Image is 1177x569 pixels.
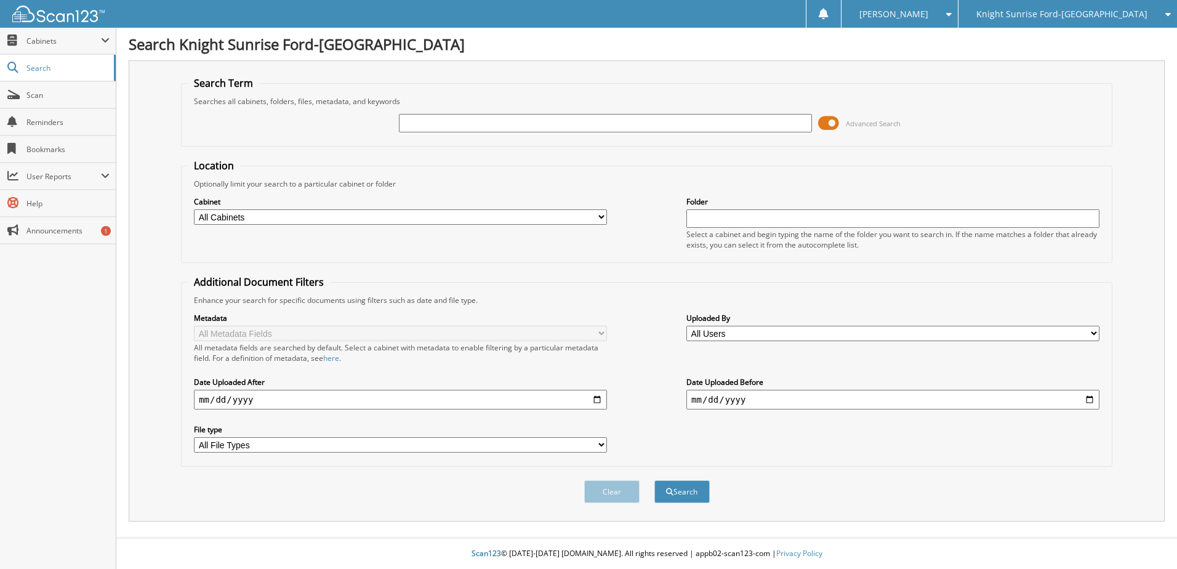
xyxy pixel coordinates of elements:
input: start [194,390,607,410]
button: Search [654,480,710,503]
label: File type [194,424,607,435]
span: Knight Sunrise Ford-[GEOGRAPHIC_DATA] [976,10,1147,18]
img: scan123-logo-white.svg [12,6,105,22]
button: Clear [584,480,640,503]
div: Select a cabinet and begin typing the name of the folder you want to search in. If the name match... [686,229,1099,250]
legend: Additional Document Filters [188,275,330,289]
span: Announcements [26,225,110,236]
span: User Reports [26,171,101,182]
a: here [323,353,339,363]
label: Cabinet [194,196,607,207]
label: Date Uploaded After [194,377,607,387]
span: Advanced Search [846,119,901,128]
h1: Search Knight Sunrise Ford-[GEOGRAPHIC_DATA] [129,34,1165,54]
span: [PERSON_NAME] [859,10,928,18]
span: Reminders [26,117,110,127]
label: Folder [686,196,1099,207]
legend: Location [188,159,240,172]
div: All metadata fields are searched by default. Select a cabinet with metadata to enable filtering b... [194,342,607,363]
div: 1 [101,226,111,236]
span: Help [26,198,110,209]
span: Scan [26,90,110,100]
span: Scan123 [472,548,501,559]
div: Optionally limit your search to a particular cabinet or folder [188,179,1106,189]
input: end [686,390,1099,410]
label: Metadata [194,313,607,323]
span: Bookmarks [26,144,110,155]
div: Searches all cabinets, folders, files, metadata, and keywords [188,96,1106,107]
div: Enhance your search for specific documents using filters such as date and file type. [188,295,1106,305]
label: Date Uploaded Before [686,377,1099,387]
span: Search [26,63,108,73]
span: Cabinets [26,36,101,46]
label: Uploaded By [686,313,1099,323]
div: © [DATE]-[DATE] [DOMAIN_NAME]. All rights reserved | appb02-scan123-com | [116,539,1177,569]
a: Privacy Policy [776,548,822,559]
legend: Search Term [188,76,259,90]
